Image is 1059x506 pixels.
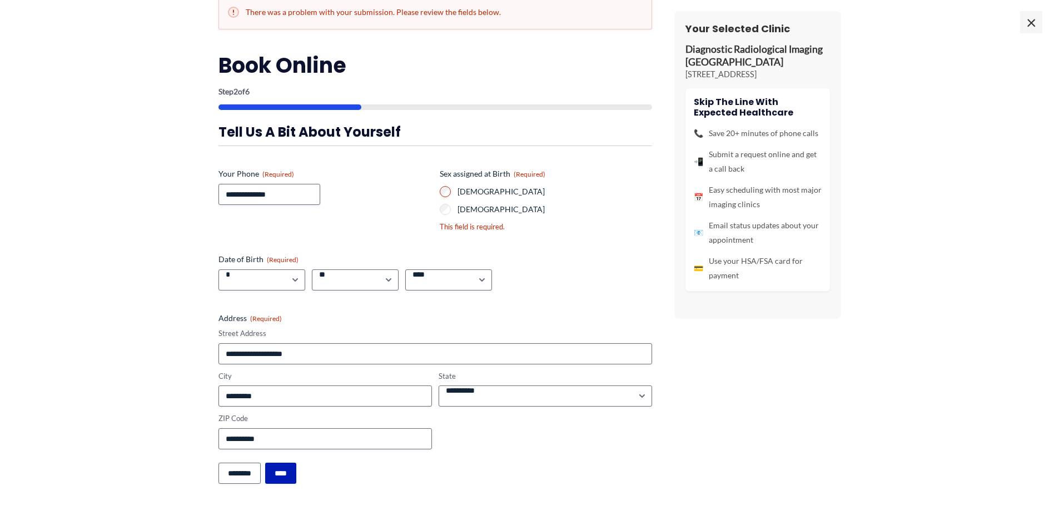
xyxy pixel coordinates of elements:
span: (Required) [514,170,545,178]
p: [STREET_ADDRESS] [685,69,830,80]
li: Submit a request online and get a call back [694,147,822,176]
li: Email status updates about your appointment [694,218,822,247]
span: 📧 [694,226,703,240]
label: Street Address [218,328,652,339]
label: Your Phone [218,168,431,179]
li: Easy scheduling with most major imaging clinics [694,183,822,212]
h3: Tell us a bit about yourself [218,123,652,141]
li: Use your HSA/FSA card for payment [694,254,822,283]
span: (Required) [262,170,294,178]
label: [DEMOGRAPHIC_DATA] [458,186,652,197]
label: ZIP Code [218,413,432,424]
div: This field is required. [440,222,652,232]
li: Save 20+ minutes of phone calls [694,126,822,141]
span: 6 [245,87,250,96]
legend: Sex assigned at Birth [440,168,545,179]
legend: Address [218,313,282,324]
label: State [439,371,652,382]
span: (Required) [250,314,282,323]
span: 📞 [694,126,703,141]
label: [DEMOGRAPHIC_DATA] [458,204,652,215]
h3: Your Selected Clinic [685,22,830,35]
h2: There was a problem with your submission. Please review the fields below. [228,7,643,18]
span: × [1020,11,1042,33]
p: Diagnostic Radiological Imaging [GEOGRAPHIC_DATA] [685,43,830,69]
span: 💳 [694,261,703,275]
span: (Required) [267,255,299,264]
p: Step of [218,88,652,96]
span: 📲 [694,154,703,169]
h2: Book Online [218,52,652,79]
span: 📅 [694,190,703,204]
h4: Skip the line with Expected Healthcare [694,97,822,118]
span: 2 [233,87,238,96]
label: City [218,371,432,382]
legend: Date of Birth [218,254,299,265]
